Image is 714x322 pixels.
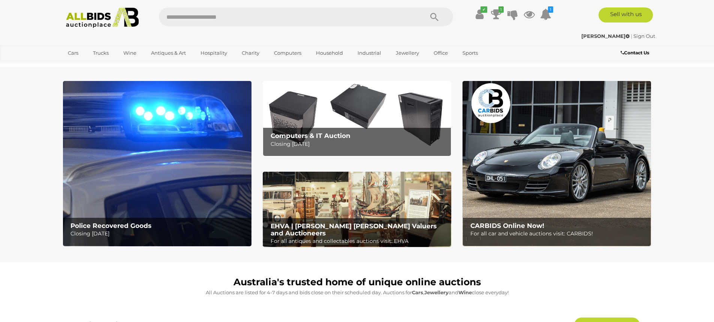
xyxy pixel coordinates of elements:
[70,229,247,238] p: Closing [DATE]
[263,172,451,247] a: EHVA | Evans Hastings Valuers and Auctioneers EHVA | [PERSON_NAME] [PERSON_NAME] Valuers and Auct...
[196,47,232,59] a: Hospitality
[271,237,447,246] p: For all antiques and collectables auctions visit: EHVA
[271,132,350,139] b: Computers & IT Auction
[63,81,251,246] img: Police Recovered Goods
[429,47,453,59] a: Office
[491,7,502,21] a: 1
[458,289,472,295] strong: Wine
[67,288,648,297] p: All Auctions are listed for 4-7 days and bids close on their scheduled day. Auctions for , and cl...
[621,50,649,55] b: Contact Us
[633,33,655,39] a: Sign Out
[63,59,126,72] a: [GEOGRAPHIC_DATA]
[470,222,544,229] b: CARBIDS Online Now!
[599,7,653,22] a: Sell with us
[621,49,651,57] a: Contact Us
[463,81,651,246] a: CARBIDS Online Now! CARBIDS Online Now! For all car and vehicle auctions visit: CARBIDS!
[631,33,632,39] span: |
[424,289,449,295] strong: Jewellery
[263,81,451,156] a: Computers & IT Auction Computers & IT Auction Closing [DATE]
[67,277,648,288] h1: Australia's trusted home of unique online auctions
[480,6,487,13] i: ✔
[237,47,264,59] a: Charity
[458,47,483,59] a: Sports
[271,139,447,149] p: Closing [DATE]
[269,47,306,59] a: Computers
[63,81,251,246] a: Police Recovered Goods Police Recovered Goods Closing [DATE]
[63,47,83,59] a: Cars
[88,47,114,59] a: Trucks
[353,47,386,59] a: Industrial
[470,229,647,238] p: For all car and vehicle auctions visit: CARBIDS!
[498,6,504,13] i: 1
[581,33,631,39] a: [PERSON_NAME]
[311,47,348,59] a: Household
[474,7,485,21] a: ✔
[391,47,424,59] a: Jewellery
[412,289,423,295] strong: Cars
[62,7,143,28] img: Allbids.com.au
[146,47,191,59] a: Antiques & Art
[463,81,651,246] img: CARBIDS Online Now!
[263,172,451,247] img: EHVA | Evans Hastings Valuers and Auctioneers
[416,7,453,26] button: Search
[263,81,451,156] img: Computers & IT Auction
[70,222,151,229] b: Police Recovered Goods
[548,6,553,13] i: 1
[540,7,551,21] a: 1
[118,47,141,59] a: Wine
[271,222,437,237] b: EHVA | [PERSON_NAME] [PERSON_NAME] Valuers and Auctioneers
[581,33,630,39] strong: [PERSON_NAME]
